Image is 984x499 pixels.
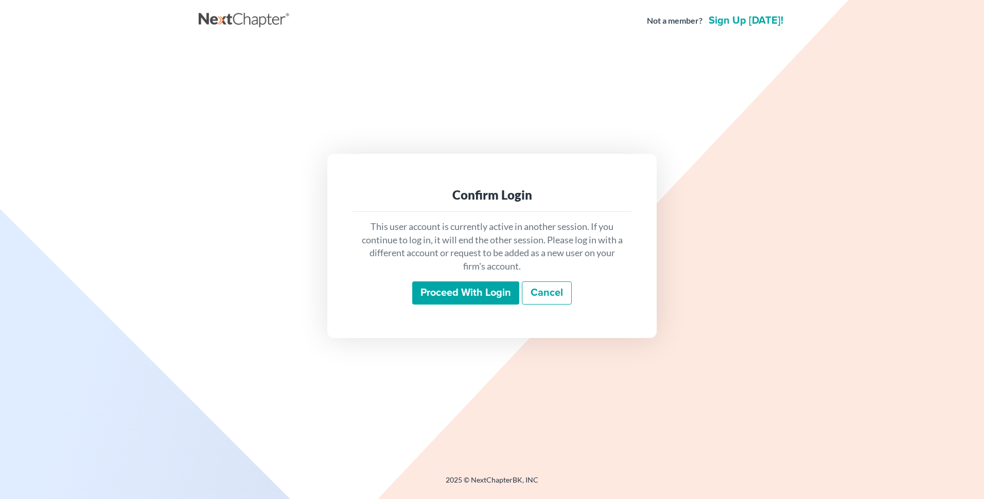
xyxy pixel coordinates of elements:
[199,475,785,493] div: 2025 © NextChapterBK, INC
[360,220,624,273] p: This user account is currently active in another session. If you continue to log in, it will end ...
[707,15,785,26] a: Sign up [DATE]!
[522,281,572,305] a: Cancel
[647,15,702,27] strong: Not a member?
[360,187,624,203] div: Confirm Login
[412,281,519,305] input: Proceed with login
